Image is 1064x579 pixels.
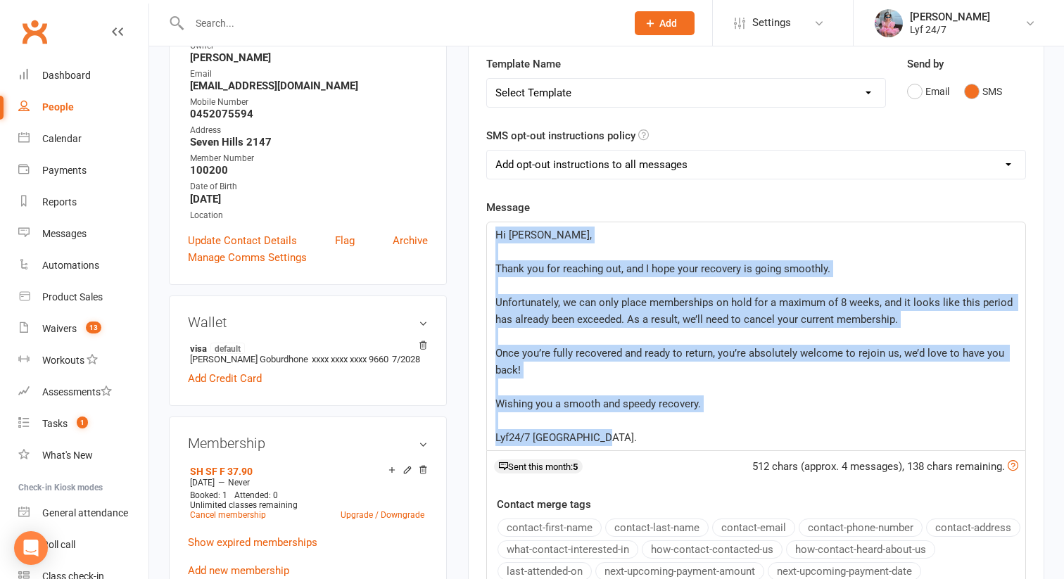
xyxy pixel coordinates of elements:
[486,127,635,144] label: SMS opt-out instructions policy
[875,9,903,37] img: thumb_image1747747990.png
[18,91,148,123] a: People
[642,540,783,559] button: how-contact-contacted-us
[335,232,355,249] a: Flag
[190,343,421,354] strong: visa
[907,78,949,105] button: Email
[42,228,87,239] div: Messages
[18,123,148,155] a: Calendar
[495,431,637,444] span: Lyf24/7 [GEOGRAPHIC_DATA].
[486,199,530,216] label: Message
[190,478,215,488] span: [DATE]
[14,531,48,565] div: Open Intercom Messenger
[18,376,148,408] a: Assessments
[190,136,428,148] strong: Seven Hills 2147
[18,60,148,91] a: Dashboard
[497,496,591,513] label: Contact merge tags
[18,529,148,561] a: Roll call
[18,281,148,313] a: Product Sales
[635,11,695,35] button: Add
[188,564,289,577] a: Add new membership
[185,13,616,33] input: Search...
[228,478,250,488] span: Never
[190,79,428,92] strong: [EMAIL_ADDRESS][DOMAIN_NAME]
[486,56,561,72] label: Template Name
[190,466,253,477] a: SH SF F 37.90
[188,435,428,451] h3: Membership
[190,209,428,222] div: Location
[18,497,148,529] a: General attendance kiosk mode
[752,458,1018,475] div: 512 chars (approx. 4 messages), 138 chars remaining.
[190,510,266,520] a: Cancel membership
[42,291,103,303] div: Product Sales
[77,416,88,428] span: 1
[190,193,428,205] strong: [DATE]
[234,490,278,500] span: Attended: 0
[18,313,148,345] a: Waivers 13
[190,124,428,137] div: Address
[17,14,52,49] a: Clubworx
[341,510,424,520] a: Upgrade / Downgrade
[659,18,677,29] span: Add
[498,540,638,559] button: what-contact-interested-in
[907,56,944,72] label: Send by
[752,7,791,39] span: Settings
[190,500,298,510] span: Unlimited classes remaining
[190,51,428,64] strong: [PERSON_NAME]
[42,260,99,271] div: Automations
[18,155,148,186] a: Payments
[188,232,297,249] a: Update Contact Details
[312,354,388,364] span: xxxx xxxx xxxx 9660
[42,386,112,397] div: Assessments
[42,539,75,550] div: Roll call
[18,218,148,250] a: Messages
[18,186,148,218] a: Reports
[573,462,578,472] strong: 5
[42,70,91,81] div: Dashboard
[495,296,1015,326] span: Unfortunately, we can only place memberships on hold for a maximum of 8 weeks, and it looks like ...
[186,477,428,488] div: —
[495,397,701,410] span: Wishing you a smooth and speedy recovery.
[42,323,77,334] div: Waivers
[910,23,990,36] div: Lyf 24/7
[190,180,428,193] div: Date of Birth
[42,418,68,429] div: Tasks
[188,249,307,266] a: Manage Comms Settings
[210,343,245,354] span: default
[190,152,428,165] div: Member Number
[188,341,428,367] li: [PERSON_NAME] Goburdhone
[18,250,148,281] a: Automations
[86,322,101,333] span: 13
[42,355,84,366] div: Workouts
[393,232,428,249] a: Archive
[188,536,317,549] a: Show expired memberships
[18,345,148,376] a: Workouts
[188,370,262,387] a: Add Credit Card
[42,101,74,113] div: People
[392,354,420,364] span: 7/2028
[190,164,428,177] strong: 100200
[494,459,583,473] div: Sent this month:
[18,440,148,471] a: What's New
[495,229,592,241] span: Hi [PERSON_NAME],
[42,133,82,144] div: Calendar
[495,262,830,275] span: Thank you for reaching out, and I hope your recovery is going smoothly.
[190,68,428,81] div: Email
[498,518,602,537] button: contact-first-name
[926,518,1020,537] button: contact-address
[42,196,77,208] div: Reports
[495,347,1007,376] span: Once you’re fully recovered and ready to return, you’re absolutely welcome to rejoin us, we’d lov...
[42,450,93,461] div: What's New
[786,540,935,559] button: how-contact-heard-about-us
[188,314,428,330] h3: Wallet
[799,518,923,537] button: contact-phone-number
[712,518,795,537] button: contact-email
[190,490,227,500] span: Booked: 1
[18,408,148,440] a: Tasks 1
[190,108,428,120] strong: 0452075594
[910,11,990,23] div: [PERSON_NAME]
[42,165,87,176] div: Payments
[42,507,128,518] div: General attendance
[964,78,1002,105] button: SMS
[605,518,709,537] button: contact-last-name
[190,96,428,109] div: Mobile Number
